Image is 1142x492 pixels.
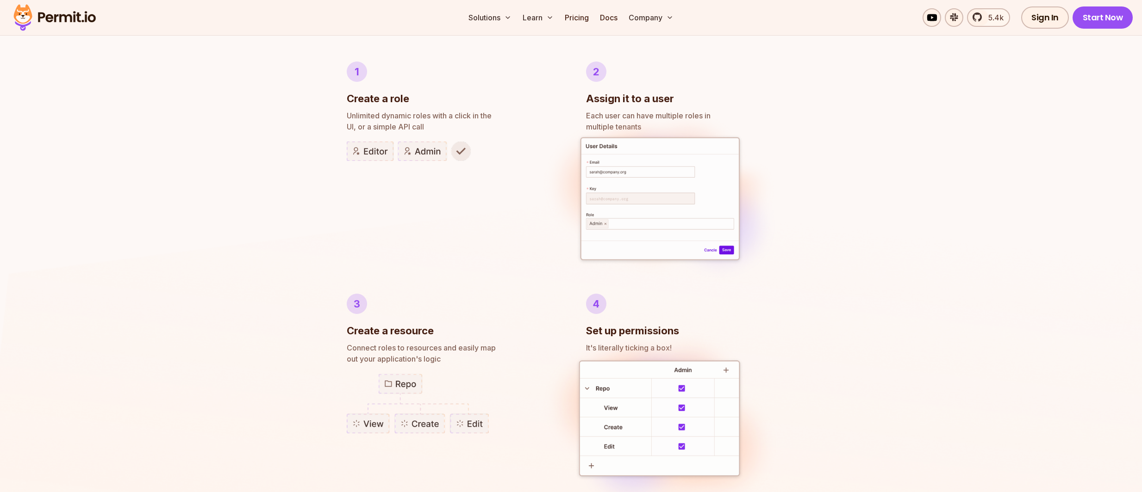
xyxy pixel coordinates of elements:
[983,12,1004,23] span: 5.4k
[347,342,556,364] p: out your application's logic
[9,2,100,33] img: Permit logo
[586,323,679,338] h3: Set up permissions
[347,110,556,132] p: UI, or a simple API call
[586,61,606,82] div: 2
[347,294,367,314] div: 3
[561,8,593,27] a: Pricing
[347,110,556,121] span: Unlimited dynamic roles with a click in the
[347,61,367,82] div: 1
[586,294,606,314] div: 4
[586,91,674,106] h3: Assign it to a user
[347,323,434,338] h3: Create a resource
[967,8,1010,27] a: 5.4k
[596,8,621,27] a: Docs
[519,8,557,27] button: Learn
[347,342,556,353] span: Connect roles to resources and easily map
[625,8,677,27] button: Company
[1021,6,1069,29] a: Sign In
[347,91,409,106] h3: Create a role
[465,8,515,27] button: Solutions
[1073,6,1133,29] a: Start Now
